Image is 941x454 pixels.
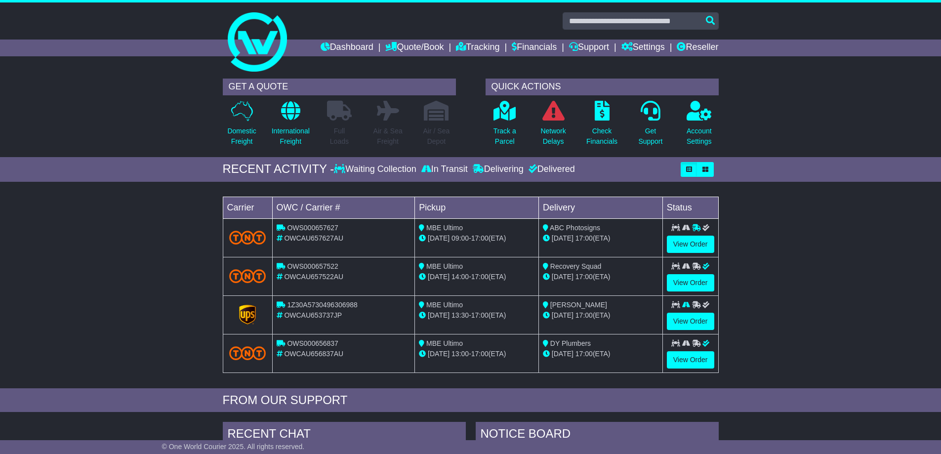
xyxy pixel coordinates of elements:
[686,100,712,152] a: AccountSettings
[423,126,450,147] p: Air / Sea Depot
[284,350,343,358] span: OWCAU656837AU
[321,40,373,56] a: Dashboard
[493,126,516,147] p: Track a Parcel
[334,164,418,175] div: Waiting Collection
[271,100,310,152] a: InternationalFreight
[428,311,450,319] span: [DATE]
[662,197,718,218] td: Status
[543,349,658,359] div: (ETA)
[239,305,256,325] img: GetCarrierServiceLogo
[385,40,444,56] a: Quote/Book
[550,224,600,232] span: ABC Photosigns
[550,301,607,309] span: [PERSON_NAME]
[470,164,526,175] div: Delivering
[451,311,469,319] span: 13:30
[223,162,334,176] div: RECENT ACTIVITY -
[284,234,343,242] span: OWCAU657627AU
[227,100,256,152] a: DomesticFreight
[456,40,499,56] a: Tracking
[538,197,662,218] td: Delivery
[287,301,357,309] span: 1Z30A5730496306988
[223,197,272,218] td: Carrier
[284,273,343,281] span: OWCAU657522AU
[552,273,573,281] span: [DATE]
[575,234,593,242] span: 17:00
[162,443,305,451] span: © One World Courier 2025. All rights reserved.
[540,126,566,147] p: Network Delays
[327,126,352,147] p: Full Loads
[540,100,566,152] a: NetworkDelays
[569,40,609,56] a: Support
[451,350,469,358] span: 13:00
[428,273,450,281] span: [DATE]
[586,126,617,147] p: Check Financials
[476,422,719,449] div: NOTICE BOARD
[512,40,557,56] a: Financials
[687,126,712,147] p: Account Settings
[223,393,719,408] div: FROM OUR SUPPORT
[419,272,534,282] div: - (ETA)
[638,100,663,152] a: GetSupport
[486,79,719,95] div: QUICK ACTIONS
[426,224,463,232] span: MBE Ultimo
[575,311,593,319] span: 17:00
[552,350,573,358] span: [DATE]
[667,313,714,330] a: View Order
[451,273,469,281] span: 14:00
[621,40,665,56] a: Settings
[229,269,266,283] img: TNT_Domestic.png
[272,126,310,147] p: International Freight
[493,100,517,152] a: Track aParcel
[667,236,714,253] a: View Order
[451,234,469,242] span: 09:00
[426,262,463,270] span: MBE Ultimo
[426,339,463,347] span: MBE Ultimo
[543,233,658,244] div: (ETA)
[552,311,573,319] span: [DATE]
[575,350,593,358] span: 17:00
[550,339,591,347] span: DY Plumbers
[428,234,450,242] span: [DATE]
[419,233,534,244] div: - (ETA)
[471,273,489,281] span: 17:00
[287,224,338,232] span: OWS000657627
[373,126,403,147] p: Air & Sea Freight
[272,197,415,218] td: OWC / Carrier #
[229,231,266,244] img: TNT_Domestic.png
[471,311,489,319] span: 17:00
[284,311,342,319] span: OWCAU653737JP
[227,126,256,147] p: Domestic Freight
[586,100,618,152] a: CheckFinancials
[552,234,573,242] span: [DATE]
[471,234,489,242] span: 17:00
[471,350,489,358] span: 17:00
[677,40,718,56] a: Reseller
[638,126,662,147] p: Get Support
[287,262,338,270] span: OWS000657522
[229,346,266,360] img: TNT_Domestic.png
[223,79,456,95] div: GET A QUOTE
[667,274,714,291] a: View Order
[543,272,658,282] div: (ETA)
[419,310,534,321] div: - (ETA)
[667,351,714,369] a: View Order
[415,197,539,218] td: Pickup
[426,301,463,309] span: MBE Ultimo
[419,164,470,175] div: In Transit
[419,349,534,359] div: - (ETA)
[526,164,575,175] div: Delivered
[428,350,450,358] span: [DATE]
[287,339,338,347] span: OWS000656837
[223,422,466,449] div: RECENT CHAT
[550,262,602,270] span: Recovery Squad
[543,310,658,321] div: (ETA)
[575,273,593,281] span: 17:00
